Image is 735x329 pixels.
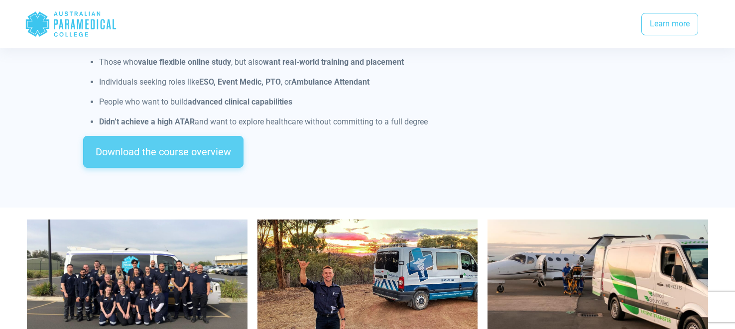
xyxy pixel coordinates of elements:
p: and want to explore healthcare without committing to a full degree [99,116,652,128]
div: Australian Paramedical College [25,8,117,40]
a: Download the course overview [83,136,244,168]
strong: ESO, Event Medic, PTO [199,77,281,87]
strong: Didn’t achieve a high ATAR [99,117,195,126]
strong: want real-world training and placement [263,57,404,67]
p: People who want to build [99,96,652,108]
p: Individuals seeking roles like , or [99,76,652,88]
a: Learn more [641,13,698,36]
strong: advanced clinical capabilities [188,97,292,107]
strong: Ambulance Attendant [291,77,369,87]
strong: value flexible online study [138,57,231,67]
p: Those who , but also [99,56,652,68]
